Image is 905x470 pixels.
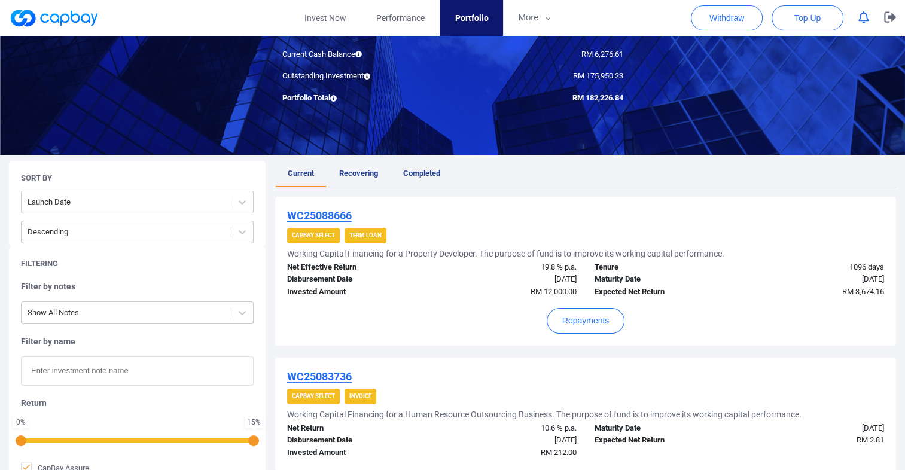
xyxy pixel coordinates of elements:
div: Invested Amount [278,447,432,459]
div: Expected Net Return [586,286,739,298]
u: WC25083736 [287,370,352,383]
div: 19.8 % p.a. [432,261,586,274]
span: RM 6,276.61 [581,50,623,59]
span: RM 12,000.00 [531,287,577,296]
div: 0 % [15,419,27,426]
div: Maturity Date [586,422,739,435]
div: Maturity Date [586,273,739,286]
h5: Filter by notes [21,281,254,292]
span: Top Up [794,12,821,24]
span: Current [288,169,314,178]
strong: CapBay Select [292,232,335,239]
div: [DATE] [739,422,893,435]
div: 1096 days [739,261,893,274]
div: Outstanding Investment [273,70,453,83]
div: Portfolio Total [273,92,453,105]
span: RM 2.81 [857,435,884,444]
div: 10.6 % p.a. [432,422,586,435]
span: Portfolio [455,11,488,25]
strong: CapBay Select [292,393,335,399]
div: Disbursement Date [278,434,432,447]
input: Enter investment note name [21,356,254,386]
span: RM 182,226.84 [572,93,623,102]
strong: Invoice [349,393,371,399]
span: Recovering [339,169,378,178]
div: Net Effective Return [278,261,432,274]
div: Invested Amount [278,286,432,298]
div: [DATE] [739,273,893,286]
button: Repayments [547,308,625,334]
u: WC25088666 [287,209,352,222]
h5: Sort By [21,173,52,184]
h5: Working Capital Financing for a Property Developer. The purpose of fund is to improve its working... [287,248,724,259]
span: Completed [403,169,440,178]
div: 15 % [247,419,261,426]
span: Performance [376,11,425,25]
span: RM 175,950.23 [573,71,623,80]
strong: Term Loan [349,232,382,239]
div: [DATE] [432,434,586,447]
div: Tenure [586,261,739,274]
button: Withdraw [691,5,763,30]
h5: Return [21,398,254,408]
h5: Filter by name [21,336,254,347]
div: [DATE] [432,273,586,286]
div: Expected Net Return [586,434,739,447]
span: RM 3,674.16 [842,287,884,296]
span: RM 212.00 [541,448,577,457]
h5: Working Capital Financing for a Human Resource Outsourcing Business. The purpose of fund is to im... [287,409,802,420]
div: Current Cash Balance [273,48,453,61]
div: Disbursement Date [278,273,432,286]
div: Net Return [278,422,432,435]
button: Top Up [772,5,843,30]
h5: Filtering [21,258,58,269]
